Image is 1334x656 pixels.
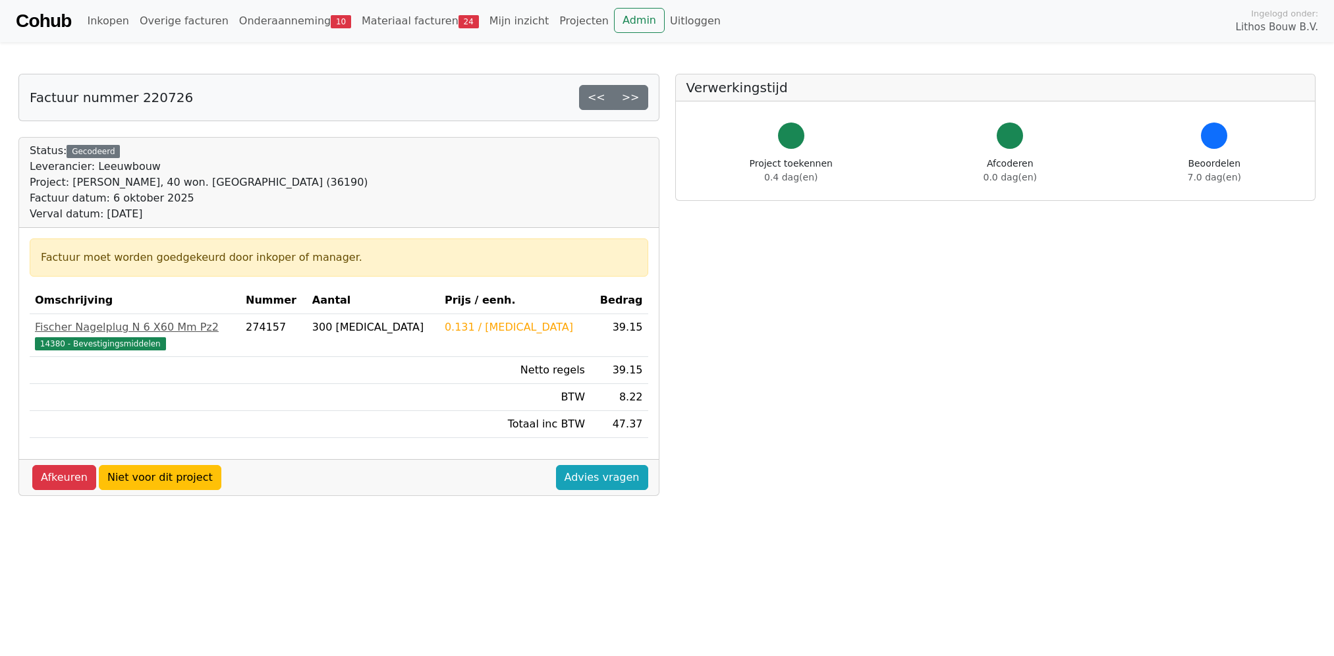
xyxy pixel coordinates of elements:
[613,85,648,110] a: >>
[984,157,1037,184] div: Afcoderen
[686,80,1305,96] h5: Verwerkingstijd
[356,8,484,34] a: Materiaal facturen24
[16,5,71,37] a: Cohub
[554,8,614,34] a: Projecten
[484,8,555,34] a: Mijn inzicht
[1251,7,1318,20] span: Ingelogd onder:
[30,143,368,222] div: Status:
[590,357,648,384] td: 39.15
[331,15,351,28] span: 10
[32,465,96,490] a: Afkeuren
[764,172,818,182] span: 0.4 dag(en)
[1236,20,1318,35] span: Lithos Bouw B.V.
[590,384,648,411] td: 8.22
[590,411,648,438] td: 47.37
[30,206,368,222] div: Verval datum: [DATE]
[590,287,648,314] th: Bedrag
[234,8,356,34] a: Onderaanneming10
[665,8,726,34] a: Uitloggen
[35,337,166,350] span: 14380 - Bevestigingsmiddelen
[439,384,590,411] td: BTW
[459,15,479,28] span: 24
[99,465,221,490] a: Niet voor dit project
[134,8,234,34] a: Overige facturen
[1188,172,1241,182] span: 7.0 dag(en)
[439,357,590,384] td: Netto regels
[240,287,307,314] th: Nummer
[312,319,434,335] div: 300 [MEDICAL_DATA]
[1188,157,1241,184] div: Beoordelen
[30,190,368,206] div: Factuur datum: 6 oktober 2025
[30,287,240,314] th: Omschrijving
[579,85,614,110] a: <<
[35,319,235,351] a: Fischer Nagelplug N 6 X60 Mm Pz214380 - Bevestigingsmiddelen
[41,250,637,265] div: Factuur moet worden goedgekeurd door inkoper of manager.
[30,175,368,190] div: Project: [PERSON_NAME], 40 won. [GEOGRAPHIC_DATA] (36190)
[67,145,120,158] div: Gecodeerd
[307,287,439,314] th: Aantal
[984,172,1037,182] span: 0.0 dag(en)
[439,287,590,314] th: Prijs / eenh.
[30,90,193,105] h5: Factuur nummer 220726
[590,314,648,357] td: 39.15
[240,314,307,357] td: 274157
[35,319,235,335] div: Fischer Nagelplug N 6 X60 Mm Pz2
[30,159,368,175] div: Leverancier: Leeuwbouw
[556,465,648,490] a: Advies vragen
[439,411,590,438] td: Totaal inc BTW
[82,8,134,34] a: Inkopen
[445,319,585,335] div: 0.131 / [MEDICAL_DATA]
[614,8,665,33] a: Admin
[750,157,833,184] div: Project toekennen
